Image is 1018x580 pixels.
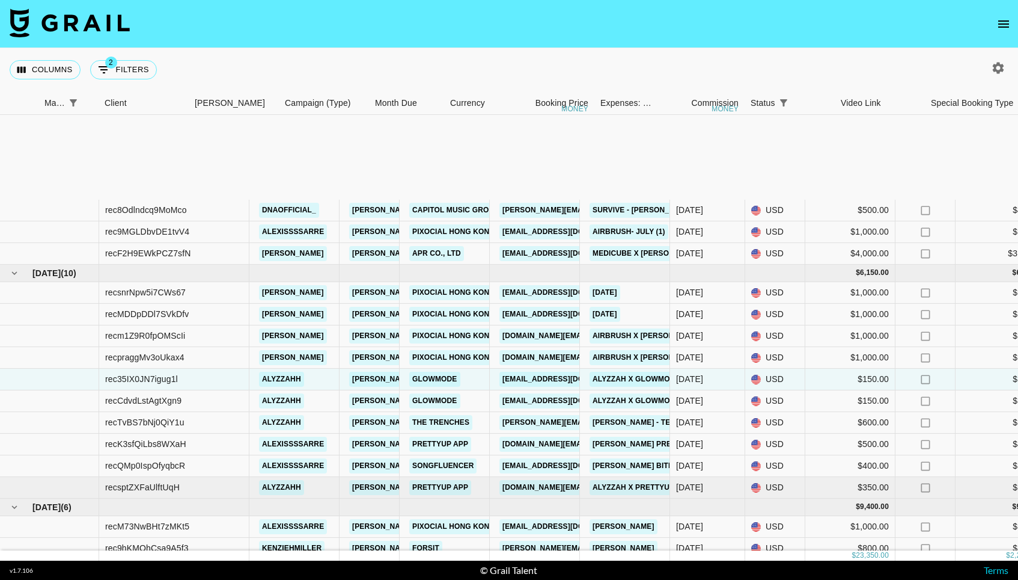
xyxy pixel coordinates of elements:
a: GLOWMODE [409,393,460,409]
div: Aug '25 [676,286,703,298]
div: USD [745,282,805,304]
div: $800.00 [805,538,895,560]
div: USD [745,477,805,499]
div: Jul '25 [676,204,703,216]
div: Currency [444,91,504,115]
div: Month Due [369,91,444,115]
div: recMDDpDDl7SVkDfv [105,308,189,320]
a: dnaofficial_ [259,203,319,218]
a: Capitol Music Group [409,203,502,218]
a: [PERSON_NAME] [590,519,657,534]
a: [DOMAIN_NAME][EMAIL_ADDRESS][DOMAIN_NAME] [499,329,694,344]
a: [EMAIL_ADDRESS][DOMAIN_NAME] [499,307,634,322]
div: Jul '25 [676,226,703,238]
div: USD [745,347,805,369]
div: Client [105,91,127,115]
a: Pixocial Hong Kong Limited [409,329,529,344]
div: USD [745,243,805,265]
div: $1,000.00 [805,221,895,243]
span: ( 10 ) [61,267,76,279]
a: Pixocial Hong Kong Limited [409,350,529,365]
a: [PERSON_NAME][EMAIL_ADDRESS][DOMAIN_NAME] [349,372,545,387]
div: USD [745,516,805,538]
a: alexissssarre [259,458,327,474]
a: [DOMAIN_NAME][EMAIL_ADDRESS][DOMAIN_NAME] [499,350,694,365]
button: Select columns [10,60,81,79]
div: Expenses: Remove Commission? [594,91,654,115]
a: PrettyUp App [409,437,471,452]
div: recF2H9EWkPCZ7sfN [105,247,191,259]
a: Survive - [PERSON_NAME] [590,203,696,218]
div: Aug '25 [676,308,703,320]
div: Aug '25 [676,481,703,493]
a: [PERSON_NAME] [259,350,327,365]
a: Alyzzah X Glowmode [590,372,683,387]
div: Manager [38,91,99,115]
div: $500.00 [805,434,895,455]
button: Show filters [65,94,82,111]
span: 2 [105,57,117,69]
div: recK3sfQiLbs8WXaH [105,438,186,450]
a: [PERSON_NAME][EMAIL_ADDRESS][DOMAIN_NAME] [349,203,545,218]
div: Expenses: Remove Commission? [600,91,652,115]
a: [PERSON_NAME] PrettyUp [590,437,698,452]
button: Show filters [90,60,157,79]
div: Aug '25 [676,438,703,450]
div: Aug '25 [676,351,703,363]
span: ( 6 ) [61,501,72,513]
div: $ [856,268,860,278]
a: [EMAIL_ADDRESS][DOMAIN_NAME] [499,393,634,409]
div: rec9hKMOhCsa9A5f3 [105,542,189,554]
a: [PERSON_NAME][EMAIL_ADDRESS][DOMAIN_NAME] [349,329,545,344]
div: USD [745,304,805,325]
button: Sort [792,94,809,111]
div: Campaign (Type) [285,91,351,115]
div: $1,000.00 [805,325,895,347]
button: Show filters [775,94,792,111]
div: recCdvdLstAgtXgn9 [105,395,181,407]
div: money [561,105,588,113]
a: Airbrush X [PERSON_NAME] [DATE] [590,329,731,344]
div: 9,400.00 [860,502,889,512]
div: USD [745,390,805,412]
a: [DATE] [590,285,620,300]
div: $1,000.00 [805,347,895,369]
a: alyzzahh [259,415,304,430]
a: [PERSON_NAME][EMAIL_ADDRESS][DOMAIN_NAME] [349,458,545,474]
a: [PERSON_NAME] - Tell You Straight / Pressure [590,415,787,430]
div: Video Link [835,91,925,115]
div: $600.00 [805,412,895,434]
div: $1,000.00 [805,516,895,538]
div: Month Due [375,91,417,115]
a: [DATE] [590,307,620,322]
div: rec9MGLDbvDE1tvV4 [105,226,189,238]
a: APR Co., Ltd [409,246,464,261]
div: © Grail Talent [480,564,537,576]
a: Airbrush X [PERSON_NAME] [DATE] [590,350,731,365]
span: [DATE] [32,267,61,279]
a: Pixocial Hong Kong Limited [409,519,529,534]
div: USD [745,412,805,434]
div: [PERSON_NAME] [195,91,265,115]
a: [EMAIL_ADDRESS][DOMAIN_NAME] [499,519,634,534]
img: Grail Talent [10,8,130,37]
a: [PERSON_NAME][EMAIL_ADDRESS][DOMAIN_NAME] [349,246,545,261]
a: [PERSON_NAME] [259,246,327,261]
a: [PERSON_NAME][EMAIL_ADDRESS][DOMAIN_NAME] [349,437,545,452]
a: Alyzzah X Glowmode vid 2 [590,393,704,409]
div: Aug '25 [676,416,703,428]
div: $350.00 [805,477,895,499]
div: $400.00 [805,455,895,477]
a: [PERSON_NAME][EMAIL_ADDRESS][DOMAIN_NAME] [349,350,545,365]
div: $ [1006,550,1010,560]
div: USD [745,455,805,477]
div: recm1Z9R0fpOMScIi [105,330,185,342]
a: [PERSON_NAME] [259,329,327,344]
div: Manager [44,91,65,115]
div: USD [745,221,805,243]
div: Currency [450,91,485,115]
a: [DOMAIN_NAME][EMAIL_ADDRESS][DOMAIN_NAME] [499,437,694,452]
div: Status [745,91,835,115]
div: money [712,105,739,113]
a: [PERSON_NAME][EMAIL_ADDRESS][DOMAIN_NAME] [349,307,545,322]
